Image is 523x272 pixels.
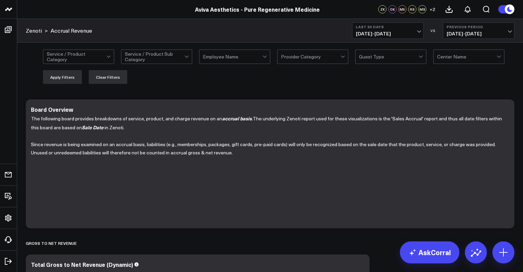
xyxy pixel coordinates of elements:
[26,235,77,251] div: Gross to Net Revenue
[447,31,511,36] span: [DATE] - [DATE]
[222,115,252,122] b: accrual basis
[428,5,436,13] button: +2
[443,22,514,39] button: Previous Period[DATE]-[DATE]
[222,115,253,122] i: .
[31,261,133,268] div: Total Gross to Net Revenue (Dynamic)
[356,25,420,29] b: Last 30 Days
[447,25,511,29] b: Previous Period
[400,241,459,263] a: AskCorral
[26,27,42,34] a: Zenoti
[195,6,320,13] a: Aviva Aesthetics - Pure Regenerative Medicine
[352,22,424,39] button: Last 30 Days[DATE]-[DATE]
[398,5,406,13] div: ME
[26,27,48,34] div: >
[31,106,73,113] div: Board Overview
[89,70,127,84] button: Clear Filters
[51,27,92,34] a: Accrual Revenue
[43,70,82,84] button: Apply Filters
[408,5,416,13] div: RS
[31,114,504,132] p: The following board provides breakdowns of service, product, and charge revenue on an The underly...
[427,29,439,33] div: VS
[429,7,435,12] span: + 2
[418,5,426,13] div: MS
[356,31,420,36] span: [DATE] - [DATE]
[388,5,396,13] div: OK
[378,5,386,13] div: ZK
[82,124,103,131] i: Sale Date
[31,140,504,157] p: Since revenue is being examined on an accrual basis, liabilities (e.g., memberships, packages, gi...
